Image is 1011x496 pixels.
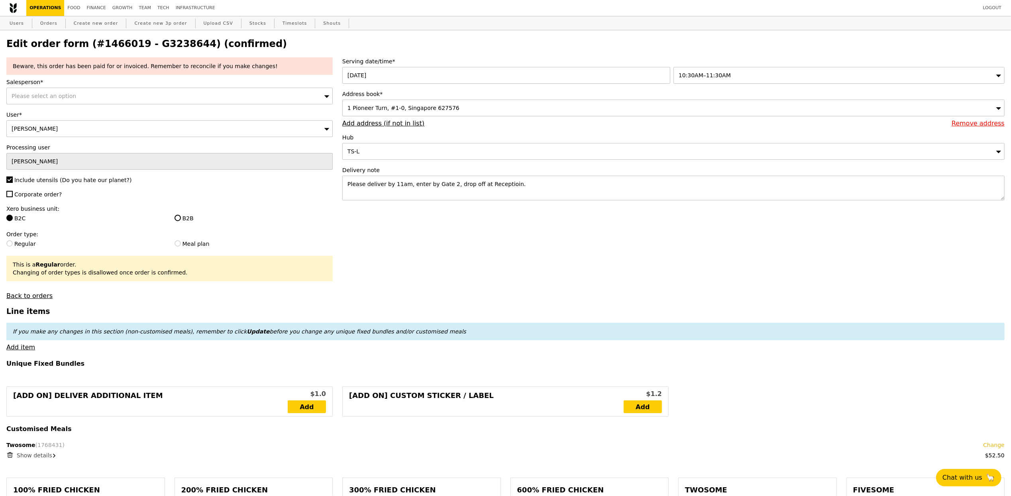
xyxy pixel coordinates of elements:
[10,3,17,13] img: Grain logo
[14,177,132,183] span: Include utensils (Do you hate our planet?)
[35,442,65,448] span: (1768431)
[6,205,333,213] label: Xero business unit:
[175,240,333,248] label: Meal plan
[6,16,27,31] a: Users
[985,451,1005,459] div: $52.50
[342,67,670,84] input: Serving date
[347,148,359,155] span: TS-L
[175,240,181,247] input: Meal plan
[342,133,1005,141] label: Hub
[685,484,830,496] div: Twosome
[349,484,494,496] div: 300% Fried Chicken
[6,143,333,151] label: Processing user
[985,473,995,482] span: 🦙
[175,214,333,222] label: B2B
[6,230,333,238] label: Order type:
[6,307,1005,316] h3: Line items
[6,38,1005,49] h2: Edit order form (#1466019 - G3238644) (confirmed)
[131,16,190,31] a: Create new 3p order
[6,343,35,351] a: Add item
[246,16,269,31] a: Stocks
[342,57,1005,65] label: Serving date/time*
[342,90,1005,98] label: Address book*
[279,16,310,31] a: Timeslots
[6,111,333,119] label: User*
[288,400,326,413] a: Add
[342,166,1005,174] label: Delivery note
[12,125,58,132] span: [PERSON_NAME]
[13,484,158,496] div: 100% Fried Chicken
[853,484,998,496] div: Fivesome
[71,16,122,31] a: Create new order
[983,441,1005,449] a: Change
[200,16,236,31] a: Upload CSV
[6,78,333,86] label: Salesperson*
[942,473,982,482] span: Chat with us
[247,328,269,335] b: Update
[6,176,13,183] input: Include utensils (Do you hate our planet?)
[679,72,731,78] span: 10:30AM–11:30AM
[13,390,288,413] div: [Add on] Deliver Additional Item
[13,328,466,335] em: If you make any changes in this section (non-customised meals), remember to click before you chan...
[6,214,165,222] label: B2C
[6,240,165,248] label: Regular
[6,240,13,247] input: Regular
[6,215,13,221] input: B2C
[13,261,326,276] div: This is a order. Changing of order types is disallowed once order is confirmed.
[14,191,62,198] span: Corporate order?
[35,261,60,268] b: Regular
[936,469,1001,486] button: Chat with us🦙
[6,441,1005,449] div: Twosome
[288,389,326,399] div: $1.0
[37,16,61,31] a: Orders
[517,484,662,496] div: 600% Fried Chicken
[6,191,13,197] input: Corporate order?
[624,389,662,399] div: $1.2
[349,390,624,413] div: [Add on] Custom Sticker / Label
[13,62,326,70] div: Beware, this order has been paid for or invoiced. Remember to reconcile if you make changes!
[347,105,459,111] span: 1 Pioneer Turn, #1-0, Singapore 627576
[175,215,181,221] input: B2B
[6,360,1005,367] h4: Unique Fixed Bundles
[342,120,424,127] a: Add address (if not in list)
[6,292,53,300] a: Back to orders
[320,16,344,31] a: Shouts
[6,425,1005,433] h4: Customised Meals
[12,93,76,99] span: Please select an option
[17,452,52,459] span: Show details
[624,400,662,413] a: Add
[181,484,326,496] div: 200% Fried Chicken
[952,120,1005,127] a: Remove address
